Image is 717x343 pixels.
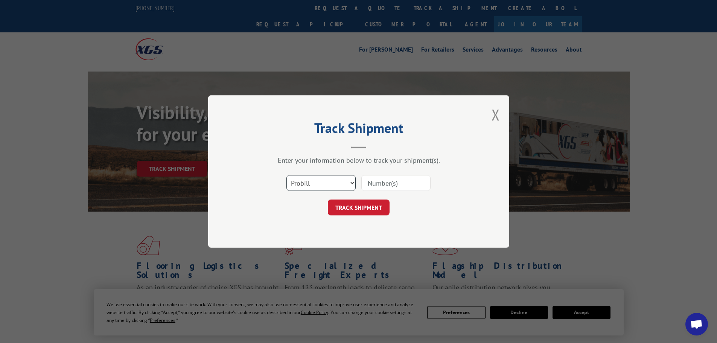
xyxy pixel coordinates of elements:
[361,175,431,191] input: Number(s)
[492,105,500,125] button: Close modal
[246,123,472,137] h2: Track Shipment
[328,200,390,215] button: TRACK SHIPMENT
[685,313,708,335] div: Open chat
[246,156,472,165] div: Enter your information below to track your shipment(s).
